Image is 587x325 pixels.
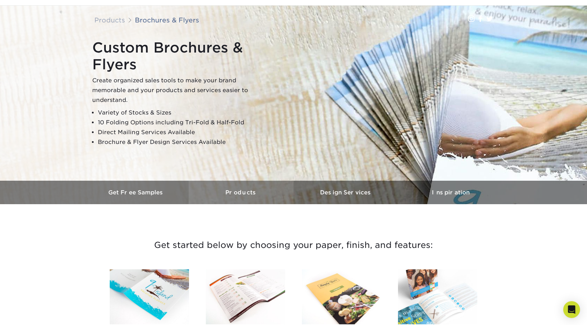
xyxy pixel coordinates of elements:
img: 100LB Gloss Book<br/>w/ Aqueous Coating Brochures & Flyers [110,269,189,324]
h3: Get Free Samples [84,189,189,196]
li: 10 Folding Options including Tri-Fold & Half-Fold [98,118,267,127]
div: Open Intercom Messenger [563,301,580,318]
a: Brochures & Flyers [135,16,199,24]
img: 100LB Gloss Cover<br/>w/ Aqueous Coating Brochures & Flyers [302,269,381,324]
h3: Get started below by choosing your paper, finish, and features: [89,229,498,261]
a: Get Free Samples [84,181,189,204]
li: Direct Mailing Services Available [98,127,267,137]
h1: Custom Brochures & Flyers [92,39,267,73]
img: 80LB Gloss Book<br/>w/ Aqueous Coating Brochures & Flyers [206,269,285,324]
li: Brochure & Flyer Design Services Available [98,137,267,147]
a: Design Services [293,181,398,204]
li: Variety of Stocks & Sizes [98,108,267,118]
a: Products [94,16,125,24]
p: Create organized sales tools to make your brand memorable and your products and services easier t... [92,76,267,105]
h3: Products [189,189,293,196]
img: 100LB Gloss Book<br/>w/ Glossy UV Coating Brochures & Flyers [398,269,477,324]
a: Inspiration [398,181,503,204]
h3: Inspiration [398,189,503,196]
h3: Design Services [293,189,398,196]
a: Products [189,181,293,204]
